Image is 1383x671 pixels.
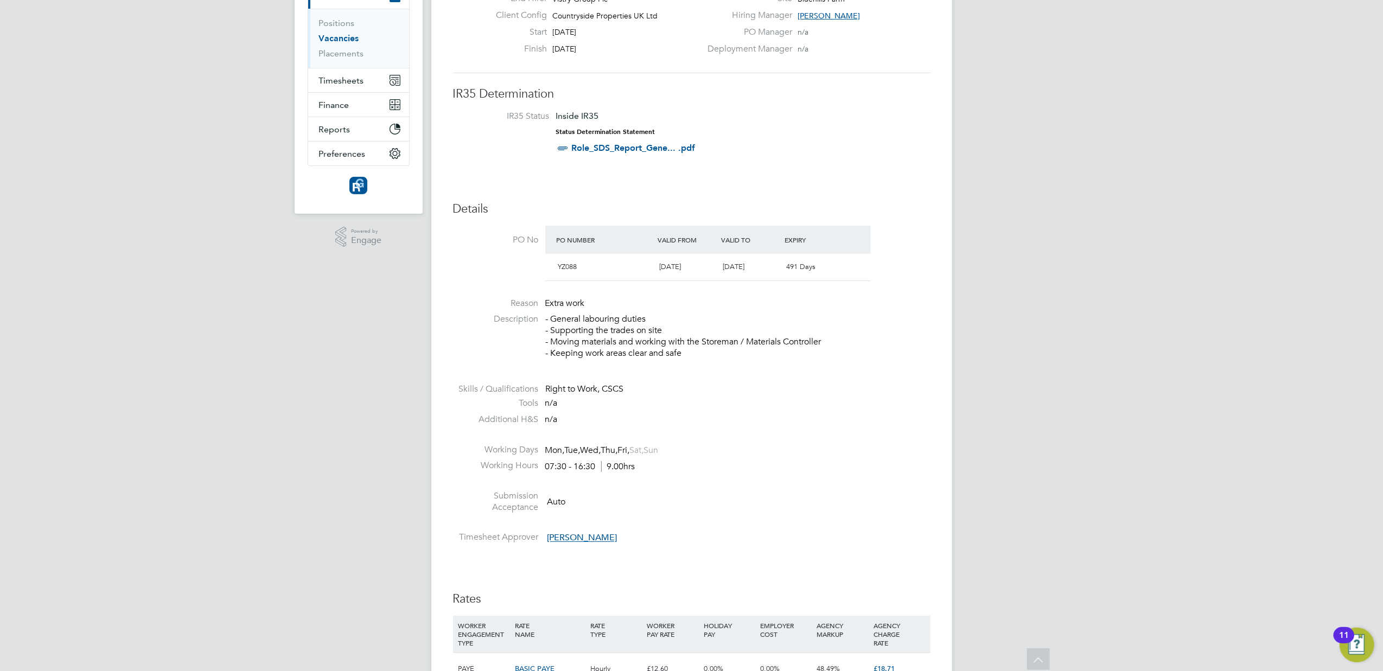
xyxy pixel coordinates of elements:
span: [DATE] [552,27,576,37]
div: WORKER PAY RATE [644,616,700,644]
span: Thu, [601,445,618,456]
div: Valid From [655,230,718,250]
span: Preferences [319,149,366,159]
label: PO Manager [701,27,792,38]
div: AGENCY CHARGE RATE [871,616,927,653]
a: Positions [319,18,355,28]
span: n/a [798,27,808,37]
span: [DATE] [659,262,681,271]
label: Additional H&S [453,414,539,425]
img: resourcinggroup-logo-retina.png [349,177,367,194]
span: [PERSON_NAME] [798,11,860,21]
span: 491 Days [786,262,815,271]
a: Vacancies [319,33,359,43]
label: Skills / Qualifications [453,384,539,395]
button: Reports [308,117,409,141]
a: Powered byEngage [335,227,381,247]
span: Timesheets [319,75,364,86]
label: Start [487,27,547,38]
button: Open Resource Center, 11 new notifications [1340,628,1374,662]
span: Inside IR35 [556,111,599,121]
div: Expiry [782,230,845,250]
div: Right to Work, CSCS [546,384,931,395]
a: Role_SDS_Report_Gene... .pdf [572,143,696,153]
div: Jobs [308,9,409,68]
label: Client Config [487,10,547,21]
span: Auto [547,497,566,508]
span: Reports [319,124,350,135]
div: 11 [1339,635,1349,649]
div: PO Number [554,230,655,250]
span: [DATE] [723,262,744,271]
label: Working Hours [453,460,539,471]
div: Valid To [718,230,782,250]
button: Preferences [308,142,409,165]
label: Working Days [453,444,539,456]
label: Hiring Manager [701,10,792,21]
a: Placements [319,48,364,59]
label: PO No [453,234,539,246]
label: Tools [453,398,539,409]
span: Fri, [618,445,630,456]
label: Timesheet Approver [453,532,539,543]
p: - General labouring duties - Supporting the trades on site - Moving materials and working with th... [546,314,931,359]
a: Go to home page [308,177,410,194]
span: Wed, [581,445,601,456]
div: RATE NAME [512,616,588,644]
span: Engage [351,236,381,245]
h3: Rates [453,591,931,607]
div: EMPLOYER COST [757,616,814,644]
div: HOLIDAY PAY [701,616,757,644]
label: Reason [453,298,539,309]
h3: IR35 Determination [453,86,931,102]
div: WORKER ENGAGEMENT TYPE [456,616,512,653]
label: Description [453,314,539,325]
span: n/a [798,44,808,54]
div: RATE TYPE [588,616,644,644]
span: Countryside Properties UK Ltd [552,11,658,21]
label: Finish [487,43,547,55]
button: Finance [308,93,409,117]
span: Extra work [545,298,585,309]
span: n/a [545,398,558,408]
label: IR35 Status [464,111,550,122]
div: 07:30 - 16:30 [545,461,635,472]
span: n/a [545,414,558,425]
label: Submission Acceptance [453,490,539,513]
label: Deployment Manager [701,43,792,55]
span: Sat, [630,445,644,456]
span: Tue, [565,445,581,456]
span: 9.00hrs [601,461,635,472]
div: AGENCY MARKUP [814,616,871,644]
span: [PERSON_NAME] [547,533,617,544]
h3: Details [453,201,931,217]
span: Sun [644,445,659,456]
span: [DATE] [552,44,576,54]
span: Mon, [545,445,565,456]
span: YZ088 [558,262,577,271]
button: Timesheets [308,68,409,92]
span: Powered by [351,227,381,236]
span: Finance [319,100,349,110]
strong: Status Determination Statement [556,128,655,136]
